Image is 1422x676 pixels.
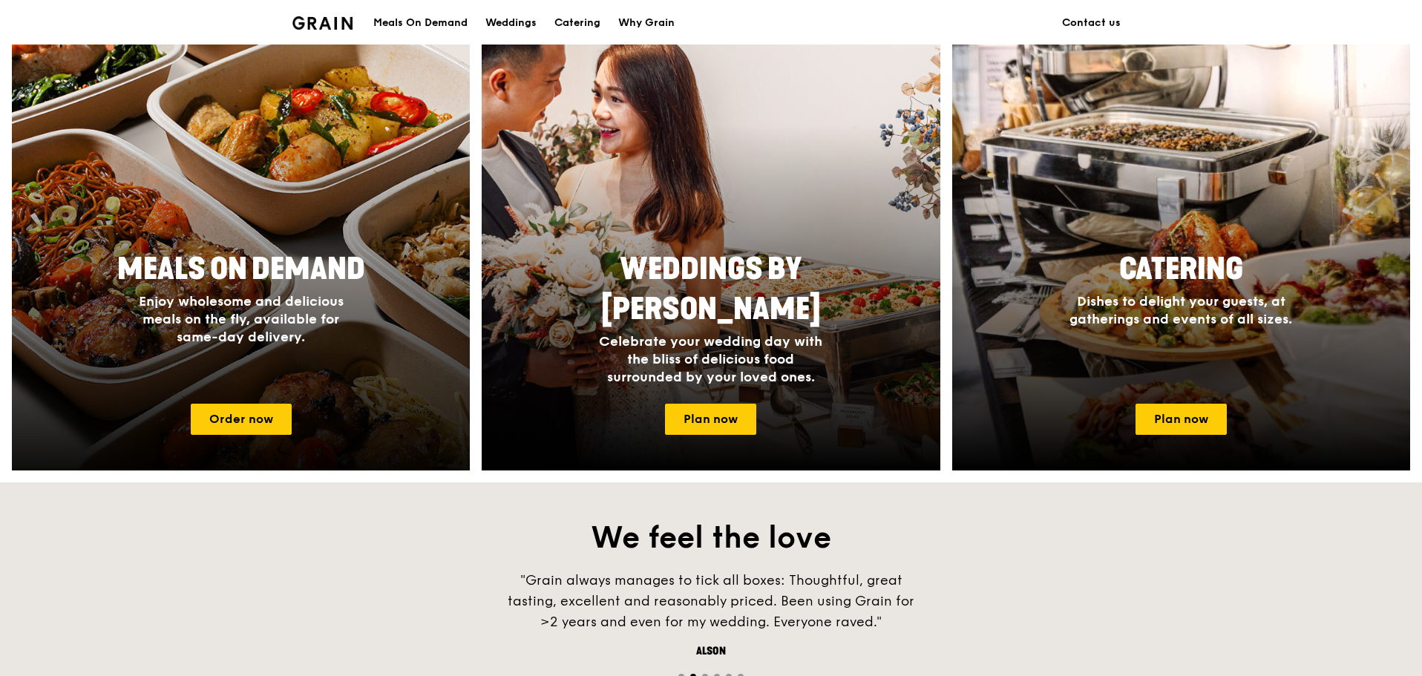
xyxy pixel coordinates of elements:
span: Weddings by [PERSON_NAME] [601,252,821,327]
a: Order now [191,404,292,435]
span: Celebrate your wedding day with the bliss of delicious food surrounded by your loved ones. [599,333,822,385]
a: Plan now [665,404,756,435]
img: Grain [292,16,353,30]
div: Meals On Demand [373,1,468,45]
div: Why Grain [618,1,675,45]
a: Plan now [1136,404,1227,435]
div: Catering [554,1,600,45]
span: Catering [1119,252,1243,287]
a: Weddings by [PERSON_NAME]Celebrate your wedding day with the bliss of delicious food surrounded b... [482,39,940,470]
a: Contact us [1053,1,1130,45]
a: Meals On DemandEnjoy wholesome and delicious meals on the fly, available for same-day delivery.Or... [12,39,470,470]
div: Weddings [485,1,537,45]
a: Why Grain [609,1,684,45]
div: "Grain always manages to tick all boxes: Thoughtful, great tasting, excellent and reasonably pric... [488,570,934,632]
a: Weddings [476,1,545,45]
span: Meals On Demand [117,252,365,287]
a: Catering [545,1,609,45]
a: CateringDishes to delight your guests, at gatherings and events of all sizes.Plan now [952,39,1410,470]
div: Alson [488,644,934,659]
span: Dishes to delight your guests, at gatherings and events of all sizes. [1069,293,1292,327]
span: Enjoy wholesome and delicious meals on the fly, available for same-day delivery. [139,293,344,345]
